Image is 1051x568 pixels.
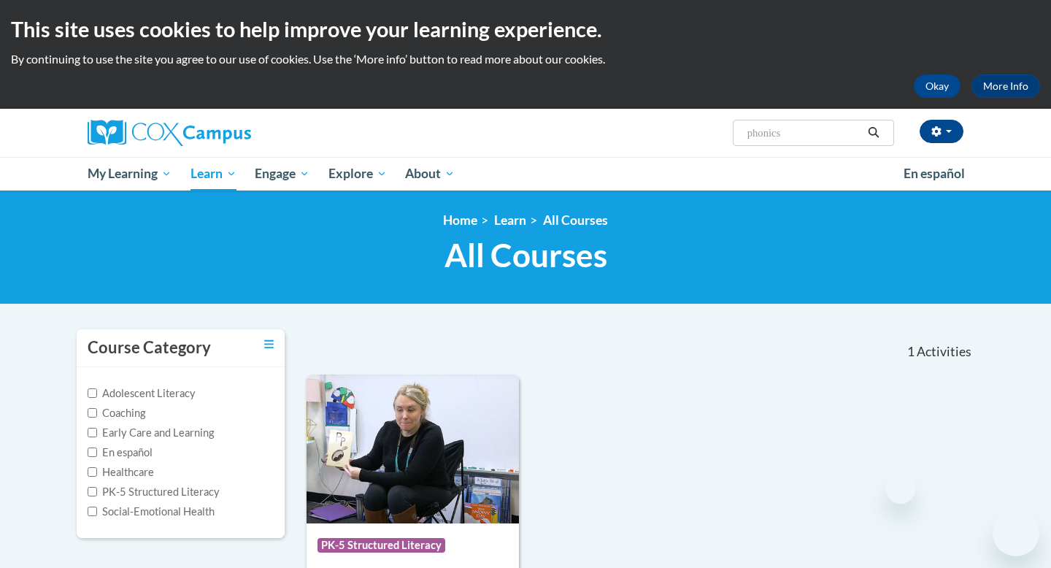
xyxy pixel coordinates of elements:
[914,74,960,98] button: Okay
[993,510,1039,556] iframe: Button to launch messaging window
[443,212,477,228] a: Home
[88,507,97,516] input: Checkbox for Options
[971,74,1040,98] a: More Info
[88,445,153,461] label: En español
[88,405,145,421] label: Coaching
[66,157,985,191] div: Main menu
[181,157,246,191] a: Learn
[88,504,215,520] label: Social-Emotional Health
[88,467,97,477] input: Checkbox for Options
[396,157,465,191] a: About
[917,344,971,360] span: Activities
[319,157,396,191] a: Explore
[190,165,236,183] span: Learn
[264,337,274,353] a: Toggle collapse
[88,165,172,183] span: My Learning
[78,157,181,191] a: My Learning
[904,166,965,181] span: En español
[245,157,319,191] a: Engage
[307,375,519,523] img: Course Logo
[88,120,365,146] a: Cox Campus
[863,124,885,142] button: Search
[88,428,97,437] input: Checkbox for Options
[88,487,97,496] input: Checkbox for Options
[405,165,455,183] span: About
[88,464,154,480] label: Healthcare
[88,448,97,457] input: Checkbox for Options
[494,212,526,228] a: Learn
[894,158,974,189] a: En español
[444,236,607,275] span: All Courses
[255,165,309,183] span: Engage
[543,212,608,228] a: All Courses
[88,120,251,146] img: Cox Campus
[88,388,97,398] input: Checkbox for Options
[88,337,211,359] h3: Course Category
[88,408,97,418] input: Checkbox for Options
[11,51,1040,67] p: By continuing to use the site you agree to our use of cookies. Use the ‘More info’ button to read...
[746,124,863,142] input: Search Courses
[907,344,915,360] span: 1
[886,475,915,504] iframe: Close message
[88,425,214,441] label: Early Care and Learning
[328,165,387,183] span: Explore
[88,484,220,500] label: PK-5 Structured Literacy
[317,538,445,553] span: PK-5 Structured Literacy
[11,15,1040,44] h2: This site uses cookies to help improve your learning experience.
[88,385,196,402] label: Adolescent Literacy
[920,120,963,143] button: Account Settings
